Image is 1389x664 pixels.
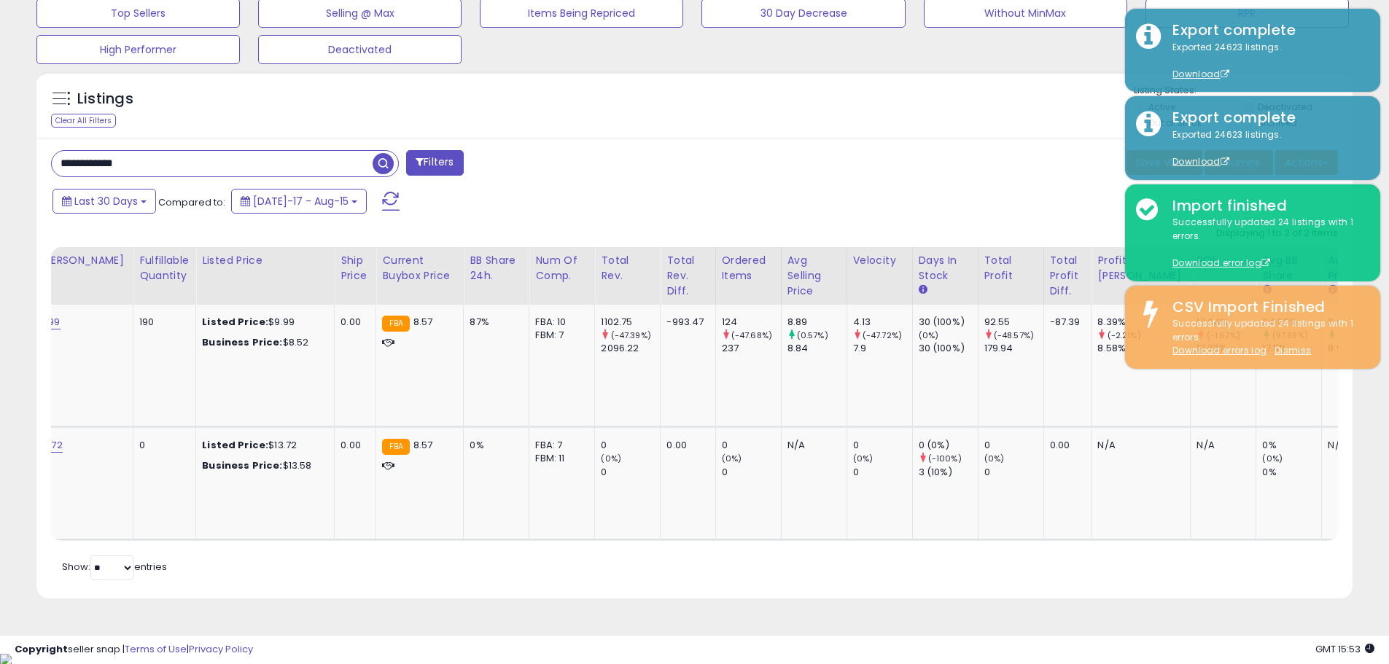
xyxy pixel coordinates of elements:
div: 87% [470,316,518,329]
div: 8.84 [787,342,847,355]
div: $8.52 [202,336,323,349]
div: 30 (100%) [919,342,978,355]
div: Exported 24623 listings. [1162,128,1369,169]
div: Days In Stock [919,253,972,284]
b: Listed Price: [202,438,268,452]
div: 0 [722,439,781,452]
div: 0% [1262,439,1321,452]
small: (-2.21%) [1108,329,1141,341]
span: [DATE]-17 - Aug-15 [253,194,349,208]
div: 0 [984,439,1043,452]
div: 1102.75 [601,316,660,329]
div: 0.00 [1050,439,1081,452]
div: 0 (0%) [919,439,978,452]
div: CSV Import Finished [1162,297,1369,318]
div: Export complete [1162,20,1369,41]
small: (0.57%) [797,329,828,341]
a: Download errors log [1172,344,1267,356]
small: (0%) [601,453,621,464]
div: Total Profit [984,253,1038,284]
div: $13.58 [202,459,323,472]
small: (-48.57%) [994,329,1034,341]
small: Avg BB Share. [1262,284,1271,297]
h5: Listings [77,89,133,109]
div: 0% [1262,466,1321,479]
div: Ordered Items [722,253,775,284]
div: 30 (100%) [919,316,978,329]
a: Download [1172,155,1229,168]
small: (0%) [919,329,939,341]
a: 13.72 [40,438,63,453]
div: $13.72 [202,439,323,452]
div: Fulfillable Quantity [139,253,190,284]
div: FBM: 11 [535,452,583,465]
div: 8.58% [1097,342,1190,355]
div: 4.13 [853,316,912,329]
button: Filters [406,150,463,176]
div: -993.47 [666,316,704,329]
div: 0 [722,466,781,479]
div: 0 [139,439,184,452]
small: (0%) [853,453,874,464]
button: [DATE]-17 - Aug-15 [231,189,367,214]
div: BB Share 24h. [470,253,523,284]
div: FBA: 7 [535,439,583,452]
a: Download error log [1172,257,1270,269]
b: Business Price: [202,458,282,472]
div: 190 [139,316,184,329]
span: Show: entries [62,560,167,574]
span: Last 30 Days [74,194,138,208]
div: 0.00 [341,439,365,452]
div: [PERSON_NAME] [40,253,127,268]
div: N/A [1328,439,1376,452]
div: 0 [853,466,912,479]
div: 0 [984,466,1043,479]
b: Listed Price: [202,315,268,329]
div: 3 (10%) [919,466,978,479]
div: FBM: 7 [535,329,583,342]
div: FBA: 10 [535,316,583,329]
div: Clear All Filters [51,114,116,128]
div: 7.9 [853,342,912,355]
div: Total Rev. Diff. [666,253,709,299]
div: N/A [787,439,836,452]
div: 124 [722,316,781,329]
div: Current Buybox Price [382,253,457,284]
u: Dismiss [1275,344,1311,356]
div: Export complete [1162,107,1369,128]
div: Velocity [853,253,906,268]
strong: Copyright [15,642,68,656]
div: Total Profit Diff. [1050,253,1086,299]
small: (0%) [1262,453,1283,464]
div: Avg Selling Price [787,253,841,299]
div: 0.00 [666,439,704,452]
div: 92.55 [984,316,1043,329]
div: 0.00 [341,316,365,329]
button: High Performer [36,35,240,64]
div: 0 [601,439,660,452]
small: Days In Stock. [919,284,927,297]
small: (-47.72%) [863,329,902,341]
div: -87.39 [1050,316,1081,329]
b: Business Price: [202,335,282,349]
span: 2025-09-15 15:53 GMT [1315,642,1374,656]
small: (0%) [984,453,1005,464]
small: FBA [382,316,409,332]
div: 2096.22 [601,342,660,355]
button: Deactivated [258,35,462,64]
div: 0 [853,439,912,452]
div: Total Rev. [601,253,654,284]
div: Profit [PERSON_NAME] [1097,253,1184,284]
span: Compared to: [158,195,225,209]
small: (-47.68%) [731,329,772,341]
small: (0%) [722,453,742,464]
span: 8.57 [413,315,433,329]
div: 8.89 [787,316,847,329]
a: Privacy Policy [189,642,253,656]
div: Successfully updated 24 listings with 1 errors. [1162,216,1369,270]
div: Listed Price [202,253,328,268]
a: Download [1172,68,1229,80]
div: 179.94 [984,342,1043,355]
div: 0 [601,466,660,479]
div: N/A [1197,439,1245,452]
